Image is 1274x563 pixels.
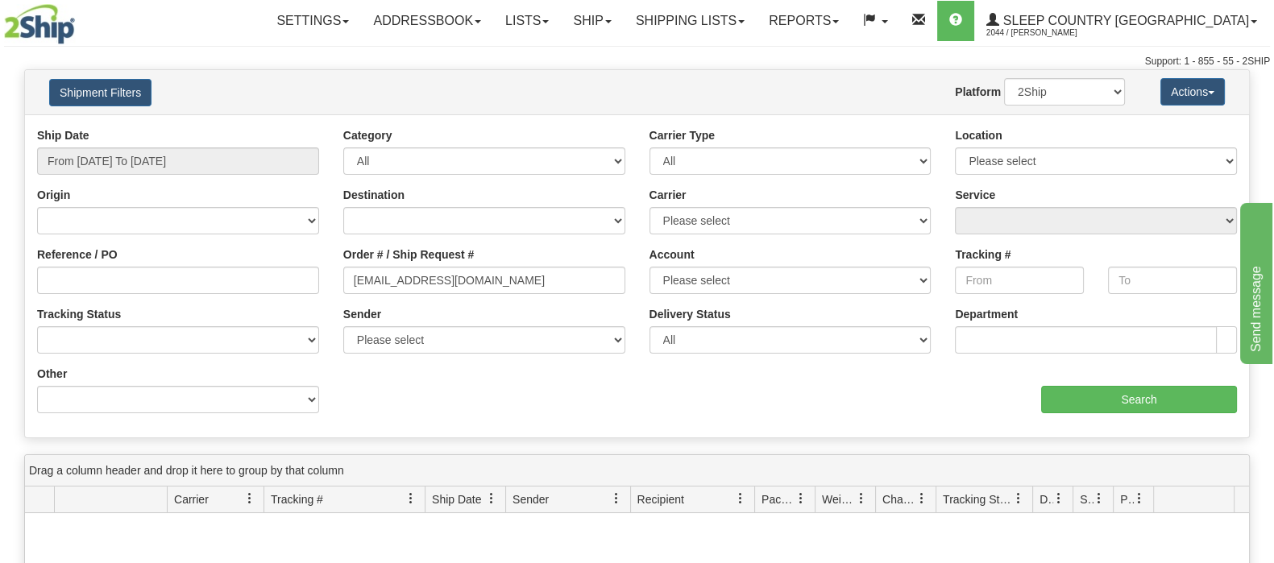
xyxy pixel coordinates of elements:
label: Order # / Ship Request # [343,246,475,263]
input: Search [1041,386,1237,413]
span: Carrier [174,491,209,507]
label: Delivery Status [649,306,731,322]
button: Actions [1160,78,1225,106]
a: Tracking Status filter column settings [1005,485,1032,512]
span: Pickup Status [1120,491,1134,507]
span: Sleep Country [GEOGRAPHIC_DATA] [999,14,1249,27]
a: Recipient filter column settings [727,485,754,512]
label: Department [955,306,1018,322]
label: Location [955,127,1002,143]
input: To [1108,267,1237,294]
span: 2044 / [PERSON_NAME] [986,25,1107,41]
span: Tracking Status [943,491,1013,507]
span: Tracking # [271,491,323,507]
label: Account [649,246,695,263]
div: grid grouping header [25,455,1249,486]
label: Reference / PO [37,246,118,263]
label: Tracking # [955,246,1010,263]
a: Reports [757,1,851,41]
span: Delivery Status [1040,491,1053,507]
a: Charge filter column settings [908,485,936,512]
label: Ship Date [37,127,89,143]
label: Destination [343,187,405,203]
a: Lists [493,1,561,41]
a: Shipping lists [624,1,757,41]
a: Sleep Country [GEOGRAPHIC_DATA] 2044 / [PERSON_NAME] [974,1,1269,41]
a: Delivery Status filter column settings [1045,485,1073,512]
label: Service [955,187,995,203]
a: Settings [264,1,361,41]
label: Origin [37,187,70,203]
label: Carrier Type [649,127,715,143]
button: Shipment Filters [49,79,151,106]
a: Ship Date filter column settings [478,485,505,512]
a: Shipment Issues filter column settings [1085,485,1113,512]
div: Send message [12,10,149,29]
label: Platform [955,84,1001,100]
a: Packages filter column settings [787,485,815,512]
span: Ship Date [432,491,481,507]
input: From [955,267,1084,294]
a: Weight filter column settings [848,485,875,512]
label: Tracking Status [37,306,121,322]
label: Sender [343,306,381,322]
label: Other [37,366,67,382]
span: Recipient [637,491,684,507]
span: Charge [882,491,916,507]
label: Carrier [649,187,687,203]
label: Category [343,127,392,143]
span: Weight [822,491,856,507]
span: Shipment Issues [1080,491,1093,507]
a: Sender filter column settings [603,485,630,512]
a: Addressbook [361,1,493,41]
span: Packages [761,491,795,507]
div: Support: 1 - 855 - 55 - 2SHIP [4,55,1270,68]
a: Tracking # filter column settings [397,485,425,512]
iframe: chat widget [1237,199,1272,363]
a: Carrier filter column settings [236,485,264,512]
img: logo2044.jpg [4,4,75,44]
a: Ship [561,1,623,41]
a: Pickup Status filter column settings [1126,485,1153,512]
span: Sender [513,491,549,507]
